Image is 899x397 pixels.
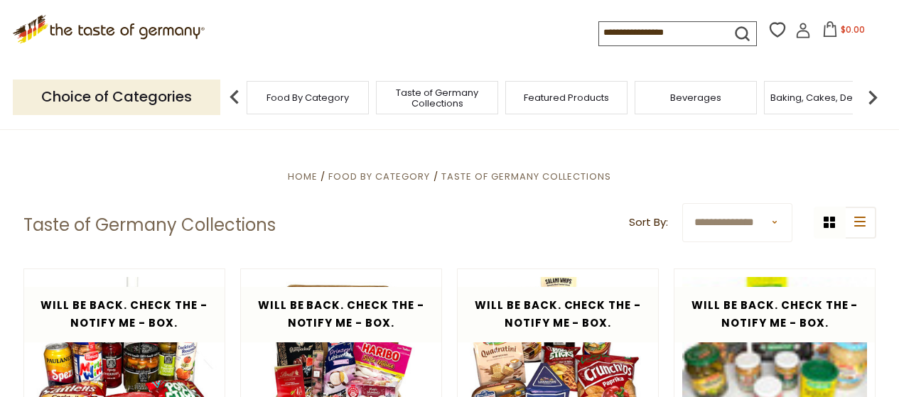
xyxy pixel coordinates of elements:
[23,214,276,236] h1: Taste of Germany Collections
[220,83,249,112] img: previous arrow
[441,170,611,183] a: Taste of Germany Collections
[328,170,430,183] a: Food By Category
[524,92,609,103] a: Featured Products
[267,92,349,103] a: Food By Category
[770,92,881,103] a: Baking, Cakes, Desserts
[858,83,887,112] img: next arrow
[841,23,865,36] span: $0.00
[380,87,494,109] a: Taste of Germany Collections
[629,214,668,232] label: Sort By:
[288,170,318,183] a: Home
[670,92,721,103] a: Beverages
[814,21,874,43] button: $0.00
[13,80,220,114] p: Choice of Categories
